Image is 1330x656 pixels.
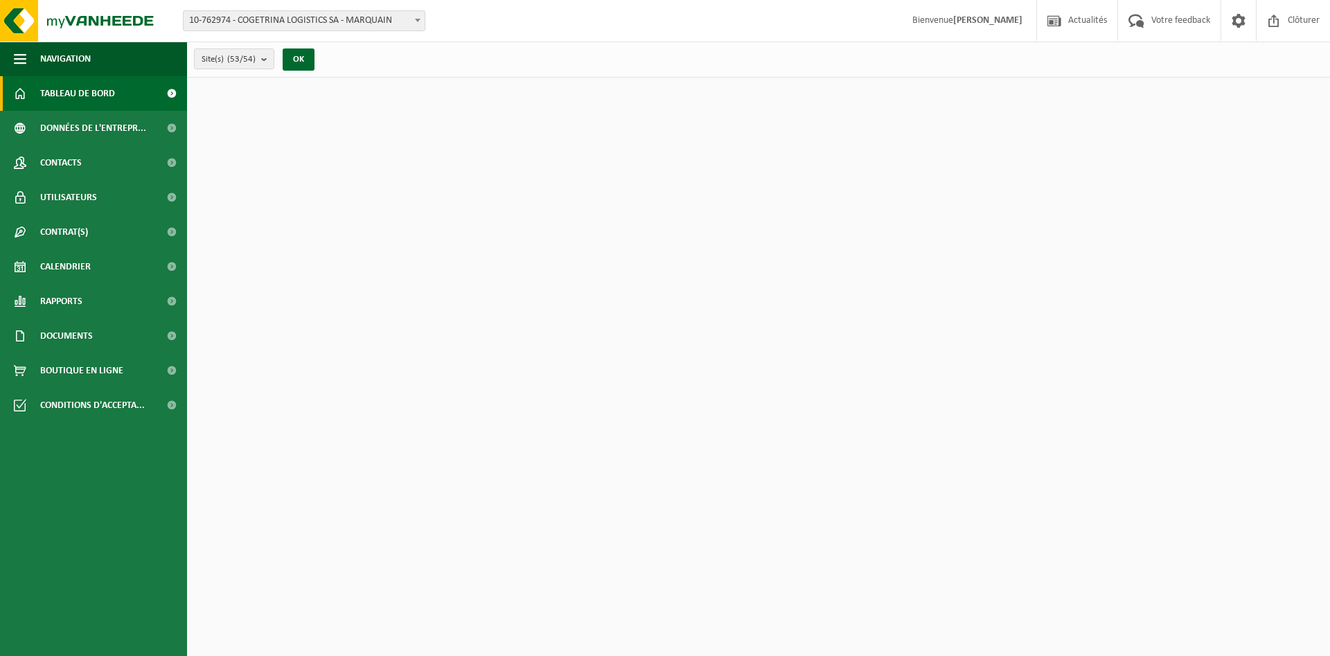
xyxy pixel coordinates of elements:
[40,111,146,145] span: Données de l'entrepr...
[40,319,93,353] span: Documents
[40,76,115,111] span: Tableau de bord
[184,11,425,30] span: 10-762974 - COGETRINA LOGISTICS SA - MARQUAIN
[283,48,314,71] button: OK
[40,388,145,423] span: Conditions d'accepta...
[183,10,425,31] span: 10-762974 - COGETRINA LOGISTICS SA - MARQUAIN
[40,42,91,76] span: Navigation
[40,180,97,215] span: Utilisateurs
[202,49,256,70] span: Site(s)
[194,48,274,69] button: Site(s)(53/54)
[953,15,1022,26] strong: [PERSON_NAME]
[40,145,82,180] span: Contacts
[40,215,88,249] span: Contrat(s)
[40,249,91,284] span: Calendrier
[40,284,82,319] span: Rapports
[40,353,123,388] span: Boutique en ligne
[227,55,256,64] count: (53/54)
